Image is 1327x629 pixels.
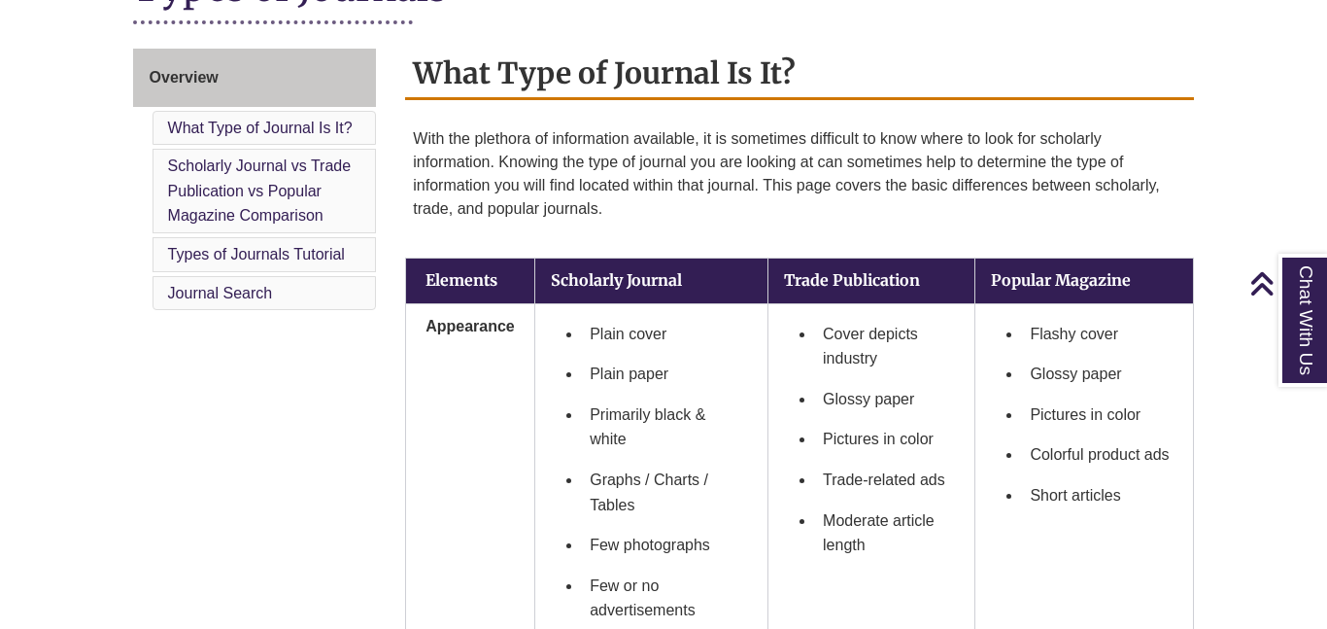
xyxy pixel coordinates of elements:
[991,270,1131,290] strong: Popular Magazine
[425,318,515,334] strong: Appearance
[1022,435,1177,475] li: Colorful product ads
[1022,475,1177,516] li: Short articles
[815,314,959,379] li: Cover depicts industry
[815,419,959,460] li: Pictures in color
[1022,395,1177,436] li: Pictures in color
[150,69,219,86] span: Overview
[168,120,353,136] a: What Type of Journal Is It?
[582,460,752,525] li: Graphs / Charts / Tables
[1249,270,1322,297] a: Back to Top
[815,460,959,501] li: Trade-related ads
[405,49,1194,100] h2: What Type of Journal Is It?
[815,379,959,420] li: Glossy paper
[784,270,920,290] strong: Trade Publication
[168,285,273,301] a: Journal Search
[413,120,1186,228] p: With the plethora of information available, it is sometimes difficult to know where to look for s...
[582,395,752,460] li: Primarily black & white
[168,246,345,262] a: Types of Journals Tutorial
[582,314,752,355] li: Plain cover
[425,270,497,290] strong: Elements
[133,49,377,107] a: Overview
[168,157,352,224] a: Scholarly Journal vs Trade Publication vs Popular Magazine Comparison
[815,501,959,566] li: Moderate article length
[133,49,377,314] div: Guide Page Menu
[1022,314,1177,355] li: Flashy cover
[551,270,682,290] strong: Scholarly Journal
[582,354,752,395] li: Plain paper
[582,525,752,566] li: Few photographs
[1022,354,1177,395] li: Glossy paper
